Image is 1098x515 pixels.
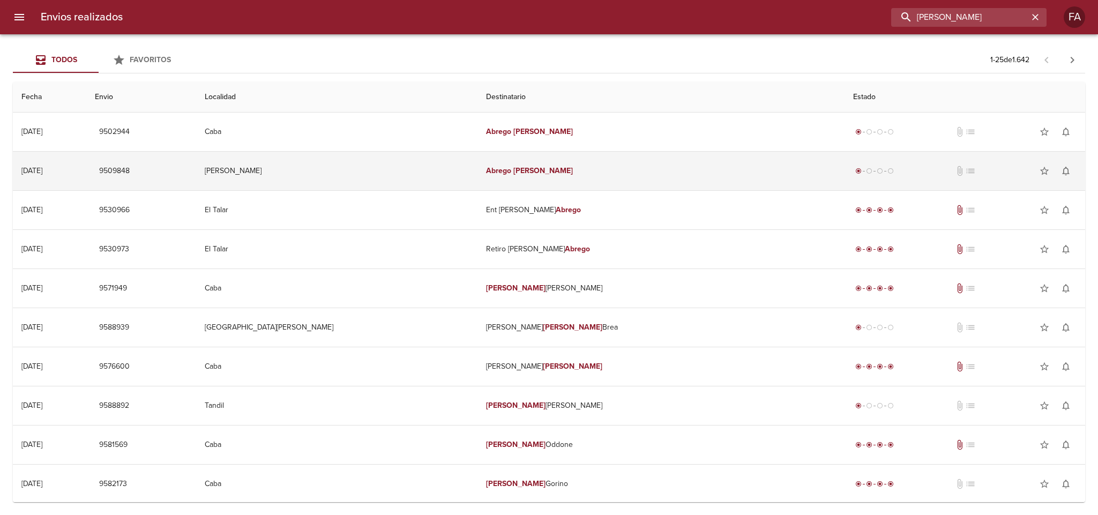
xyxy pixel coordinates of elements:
[477,269,845,308] td: [PERSON_NAME]
[954,439,965,450] span: Tiene documentos adjuntos
[855,481,862,487] span: radio_button_checked
[853,244,896,255] div: Entregado
[486,166,511,175] em: Abrego
[1060,126,1071,137] span: notifications_none
[1034,199,1055,221] button: Agregar a favoritos
[99,282,127,295] span: 9571949
[1039,205,1050,215] span: star_border
[99,204,130,217] span: 9530966
[1055,473,1077,495] button: Activar notificaciones
[965,361,976,372] span: No tiene pedido asociado
[1039,126,1050,137] span: star_border
[95,357,134,377] button: 9576600
[86,82,196,113] th: Envio
[477,465,845,503] td: Gorino
[1055,199,1077,221] button: Activar notificaciones
[853,126,896,137] div: Generado
[1060,244,1071,255] span: notifications_none
[853,479,896,489] div: Entregado
[1059,47,1085,73] span: Pagina siguiente
[855,168,862,174] span: radio_button_checked
[1064,6,1085,28] div: FA
[21,283,42,293] div: [DATE]
[965,126,976,137] span: No tiene pedido asociado
[965,439,976,450] span: No tiene pedido asociado
[855,129,862,135] span: radio_button_checked
[477,82,845,113] th: Destinatario
[196,426,477,464] td: Caba
[1060,205,1071,215] span: notifications_none
[99,165,130,178] span: 9509848
[855,207,862,213] span: radio_button_checked
[556,205,581,214] em: Abrego
[954,244,965,255] span: Tiene documentos adjuntos
[887,481,894,487] span: radio_button_checked
[1039,283,1050,294] span: star_border
[1055,317,1077,338] button: Activar notificaciones
[965,283,976,294] span: No tiene pedido asociado
[877,168,883,174] span: radio_button_unchecked
[477,230,845,268] td: Retiro [PERSON_NAME]
[1055,395,1077,416] button: Activar notificaciones
[196,269,477,308] td: Caba
[99,360,130,374] span: 9576600
[1039,400,1050,411] span: star_border
[954,205,965,215] span: Tiene documentos adjuntos
[21,127,42,136] div: [DATE]
[95,318,133,338] button: 9588939
[1039,166,1050,176] span: star_border
[990,55,1029,65] p: 1 - 25 de 1.642
[1055,160,1077,182] button: Activar notificaciones
[1055,121,1077,143] button: Activar notificaciones
[965,244,976,255] span: No tiene pedido asociado
[95,474,131,494] button: 9582173
[866,324,872,331] span: radio_button_unchecked
[1060,400,1071,411] span: notifications_none
[21,166,42,175] div: [DATE]
[866,442,872,448] span: radio_button_checked
[95,279,131,298] button: 9571949
[855,402,862,409] span: radio_button_checked
[196,113,477,151] td: Caba
[1034,160,1055,182] button: Agregar a favoritos
[543,362,602,371] em: [PERSON_NAME]
[1039,439,1050,450] span: star_border
[855,246,862,252] span: radio_button_checked
[196,386,477,425] td: Tandil
[513,166,573,175] em: [PERSON_NAME]
[13,47,184,73] div: Tabs Envios
[866,481,872,487] span: radio_button_checked
[1060,361,1071,372] span: notifications_none
[21,244,42,253] div: [DATE]
[954,126,965,137] span: No tiene documentos adjuntos
[1055,434,1077,456] button: Activar notificaciones
[95,161,134,181] button: 9509848
[477,426,845,464] td: Oddone
[99,399,129,413] span: 9588892
[877,129,883,135] span: radio_button_unchecked
[21,362,42,371] div: [DATE]
[954,479,965,489] span: No tiene documentos adjuntos
[877,363,883,370] span: radio_button_checked
[95,435,132,455] button: 9581569
[21,323,42,332] div: [DATE]
[887,129,894,135] span: radio_button_unchecked
[877,285,883,292] span: radio_button_checked
[1060,322,1071,333] span: notifications_none
[1055,238,1077,260] button: Activar notificaciones
[99,438,128,452] span: 9581569
[1060,439,1071,450] span: notifications_none
[887,168,894,174] span: radio_button_unchecked
[877,246,883,252] span: radio_button_checked
[853,400,896,411] div: Generado
[965,400,976,411] span: No tiene pedido asociado
[853,439,896,450] div: Entregado
[486,479,546,488] em: [PERSON_NAME]
[866,285,872,292] span: radio_button_checked
[853,166,896,176] div: Generado
[954,361,965,372] span: Tiene documentos adjuntos
[965,166,976,176] span: No tiene pedido asociado
[887,402,894,409] span: radio_button_unchecked
[95,396,133,416] button: 9588892
[855,363,862,370] span: radio_button_checked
